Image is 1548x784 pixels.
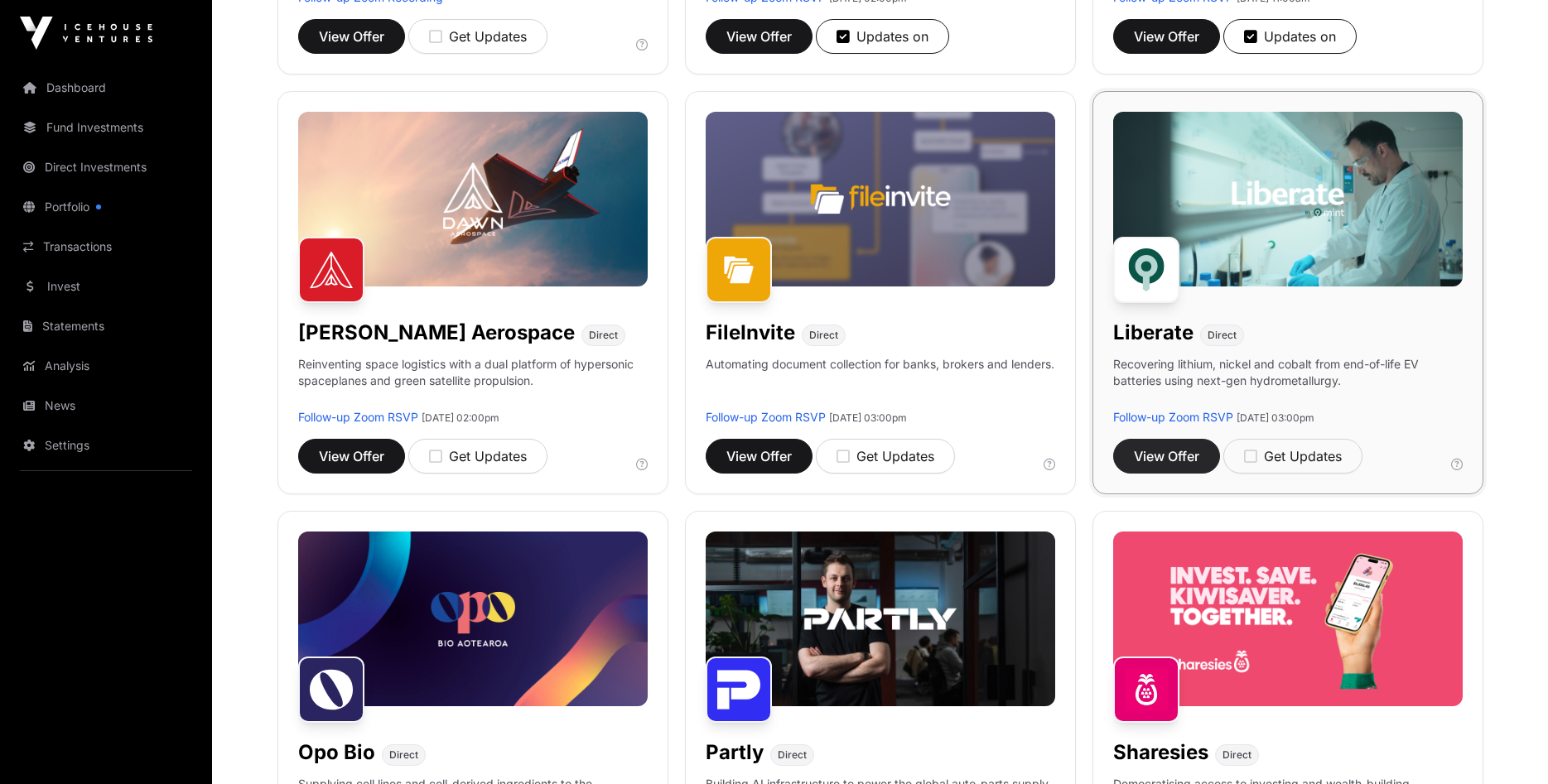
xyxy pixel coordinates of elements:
[1113,531,1463,706] img: Sharesies-Banner.jpg
[20,17,152,50] img: Icehouse Ventures Logo
[778,748,807,762] span: Direct
[408,19,547,54] button: Get Updates
[1113,739,1208,766] h1: Sharesies
[298,19,405,54] button: View Offer
[319,446,384,466] span: View Offer
[408,439,547,474] button: Get Updates
[1134,26,1199,46] span: View Offer
[706,439,813,474] button: View Offer
[816,19,949,54] button: Updates on
[298,320,575,346] h1: [PERSON_NAME] Aerospace
[13,149,199,185] a: Direct Investments
[429,446,527,466] div: Get Updates
[1223,439,1362,474] button: Get Updates
[298,439,405,474] button: View Offer
[1208,329,1237,342] span: Direct
[298,356,648,409] p: Reinventing space logistics with a dual platform of hypersonic spaceplanes and green satellite pr...
[13,189,199,225] a: Portfolio
[706,112,1055,286] img: File-Invite-Banner.jpg
[706,356,1054,409] p: Automating document collection for banks, brokers and lenders.
[706,237,772,303] img: FileInvite
[829,411,907,424] span: [DATE] 03:00pm
[298,739,375,766] h1: Opo Bio
[1113,320,1194,346] h1: Liberate
[13,268,199,305] a: Invest
[13,308,199,344] a: Statements
[706,531,1055,706] img: Partly-Banner.jpg
[706,19,813,54] button: View Offer
[726,26,792,46] span: View Offer
[816,439,955,474] button: Get Updates
[809,329,838,342] span: Direct
[1237,411,1314,424] span: [DATE] 03:00pm
[13,387,199,424] a: News
[13,427,199,464] a: Settings
[298,112,648,286] img: Dawn-Banner.jpg
[298,237,364,303] img: Dawn Aerospace
[1113,439,1220,474] button: View Offer
[1113,19,1220,54] button: View Offer
[837,446,934,466] div: Get Updates
[1134,446,1199,466] span: View Offer
[13,70,199,106] a: Dashboard
[706,320,795,346] h1: FileInvite
[422,411,499,424] span: [DATE] 02:00pm
[319,26,384,46] span: View Offer
[1113,410,1233,424] a: Follow-up Zoom RSVP
[1113,356,1463,409] p: Recovering lithium, nickel and cobalt from end-of-life EV batteries using next-gen hydrometallurgy.
[13,348,199,384] a: Analysis
[837,26,928,46] div: Updates on
[706,410,826,424] a: Follow-up Zoom RSVP
[298,410,418,424] a: Follow-up Zoom RSVP
[726,446,792,466] span: View Offer
[389,748,418,762] span: Direct
[1113,112,1463,286] img: Liberate-Banner.jpg
[13,228,199,265] a: Transactions
[13,109,199,146] a: Fund Investments
[1223,19,1357,54] button: Updates on
[1113,237,1179,303] img: Liberate
[1222,748,1251,762] span: Direct
[706,657,772,723] img: Partly
[589,329,618,342] span: Direct
[706,739,764,766] h1: Partly
[429,26,527,46] div: Get Updates
[298,657,364,723] img: Opo Bio
[298,531,648,706] img: Opo-Bio-Banner.jpg
[1244,446,1342,466] div: Get Updates
[1465,705,1548,784] iframe: Chat Widget
[1113,657,1179,723] img: Sharesies
[1244,26,1336,46] div: Updates on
